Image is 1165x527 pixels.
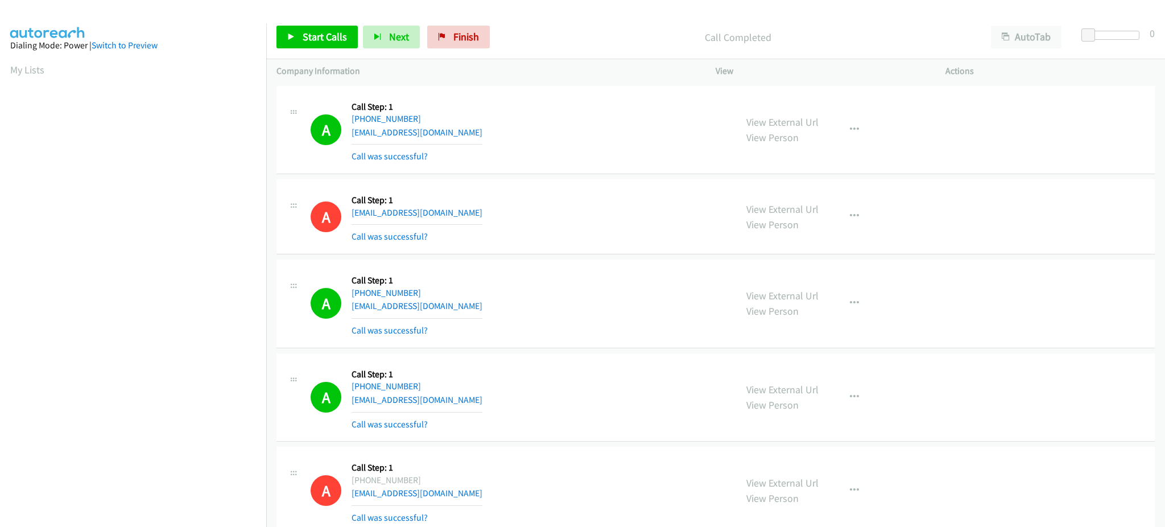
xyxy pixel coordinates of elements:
a: View External Url [746,383,819,396]
a: Switch to Preview [92,40,158,51]
h1: A [311,201,341,232]
p: Call Completed [505,30,970,45]
p: View [716,64,925,78]
a: View Person [746,218,799,231]
a: [EMAIL_ADDRESS][DOMAIN_NAME] [352,207,482,218]
a: [EMAIL_ADDRESS][DOMAIN_NAME] [352,394,482,405]
h5: Call Step: 1 [352,369,482,380]
span: Next [389,30,409,43]
a: View Person [746,492,799,505]
a: [PHONE_NUMBER] [352,113,421,124]
h5: Call Step: 1 [352,462,482,474]
a: View External Url [746,203,819,216]
a: Finish [427,26,490,48]
div: [PHONE_NUMBER] [352,474,482,487]
h1: A [311,475,341,506]
a: [EMAIL_ADDRESS][DOMAIN_NAME] [352,488,482,499]
button: Next [363,26,420,48]
div: Delay between calls (in seconds) [1087,31,1139,40]
a: Call was successful? [352,512,428,523]
div: 0 [1150,26,1155,41]
a: View External Url [746,116,819,129]
a: My Lists [10,63,44,76]
button: AutoTab [991,26,1061,48]
a: [PHONE_NUMBER] [352,381,421,392]
a: View Person [746,304,799,318]
h5: Call Step: 1 [352,195,482,206]
a: [EMAIL_ADDRESS][DOMAIN_NAME] [352,300,482,311]
a: Call was successful? [352,151,428,162]
a: Call was successful? [352,419,428,430]
a: View Person [746,131,799,144]
a: View External Url [746,476,819,489]
h5: Call Step: 1 [352,101,482,113]
a: View External Url [746,289,819,302]
p: Company Information [276,64,695,78]
p: Actions [945,64,1155,78]
a: [PHONE_NUMBER] [352,287,421,298]
div: Dialing Mode: Power | [10,39,256,52]
iframe: Resource Center [1133,218,1165,308]
a: Call was successful? [352,325,428,336]
h1: A [311,114,341,145]
a: View Person [746,398,799,411]
a: [EMAIL_ADDRESS][DOMAIN_NAME] [352,127,482,138]
a: Start Calls [276,26,358,48]
h1: A [311,288,341,319]
span: Start Calls [303,30,347,43]
h5: Call Step: 1 [352,275,482,286]
h1: A [311,382,341,413]
a: Call was successful? [352,231,428,242]
span: Finish [453,30,479,43]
